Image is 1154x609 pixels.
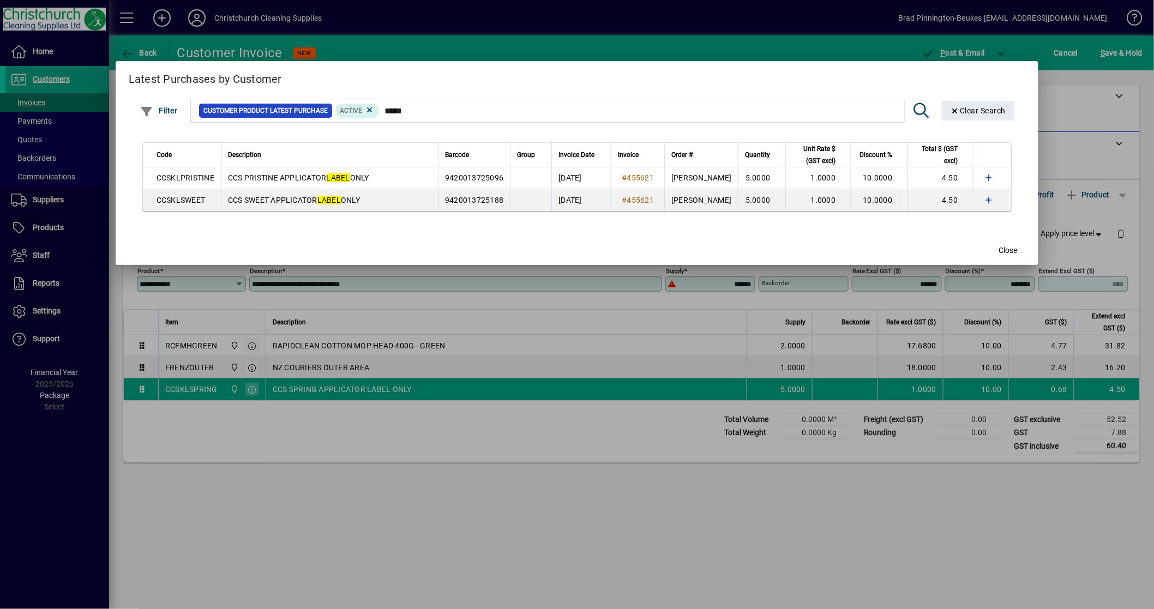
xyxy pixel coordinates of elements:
td: 4.50 [907,167,973,189]
span: Close [999,245,1017,256]
span: Invoice Date [558,149,594,161]
div: Quantity [745,149,780,161]
span: Customer Product Latest Purchase [203,105,328,116]
span: Description [228,149,261,161]
span: # [622,196,627,204]
span: 455621 [627,173,654,182]
td: 10.0000 [851,189,907,211]
span: Barcode [445,149,469,161]
span: Discount % [860,149,892,161]
td: 5.0000 [738,167,785,189]
button: Close [990,241,1025,261]
span: Invoice [618,149,639,161]
span: CCSKLPRISTINE [157,173,214,182]
div: Invoice Date [558,149,604,161]
a: #455621 [618,194,658,206]
div: Group [517,149,545,161]
span: Order # [671,149,693,161]
span: Unit Rate $ (GST excl) [792,143,836,167]
h2: Latest Purchases by Customer [116,61,1039,93]
span: 455621 [627,196,654,204]
button: Clear [942,101,1015,120]
span: Clear Search [951,106,1006,115]
mat-chip: Product Activation Status: Active [335,104,379,118]
em: LABEL [327,173,350,182]
td: [PERSON_NAME] [664,167,738,189]
a: #455621 [618,172,658,184]
div: Total $ (GST excl) [915,143,967,167]
span: Group [517,149,535,161]
span: Total $ (GST excl) [915,143,958,167]
div: Discount % [858,149,902,161]
span: CCS SWEET APPLICATOR ONLY [228,196,360,204]
span: Code [157,149,172,161]
div: Description [228,149,431,161]
div: Code [157,149,214,161]
div: Unit Rate $ (GST excl) [792,143,845,167]
div: Invoice [618,149,658,161]
span: Active [340,107,362,114]
span: Filter [140,106,178,115]
div: Order # [671,149,731,161]
td: 1.0000 [785,167,851,189]
button: Filter [137,101,181,120]
td: 10.0000 [851,167,907,189]
td: 1.0000 [785,189,851,211]
td: 5.0000 [738,189,785,211]
em: LABEL [317,196,341,204]
td: 4.50 [907,189,973,211]
span: 9420013725188 [445,196,503,204]
div: Barcode [445,149,503,161]
td: [PERSON_NAME] [664,189,738,211]
td: [DATE] [551,189,611,211]
span: 9420013725096 [445,173,503,182]
span: CCSKLSWEET [157,196,206,204]
td: [DATE] [551,167,611,189]
span: Quantity [745,149,770,161]
span: CCS PRISTINE APPLICATOR ONLY [228,173,369,182]
span: # [622,173,627,182]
